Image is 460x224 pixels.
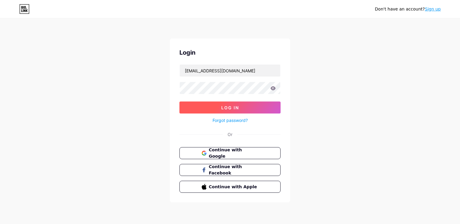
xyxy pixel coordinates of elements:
a: Forgot password? [213,117,248,123]
div: Or [228,131,232,138]
button: Continue with Apple [179,181,281,193]
button: Continue with Facebook [179,164,281,176]
button: Continue with Google [179,147,281,159]
div: Don't have an account? [375,6,441,12]
span: Continue with Google [209,147,259,159]
span: Continue with Apple [209,184,259,190]
button: Log In [179,101,281,114]
span: Continue with Facebook [209,164,259,176]
span: Log In [221,105,239,110]
input: Username [180,65,280,77]
div: Login [179,48,281,57]
a: Sign up [425,7,441,11]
